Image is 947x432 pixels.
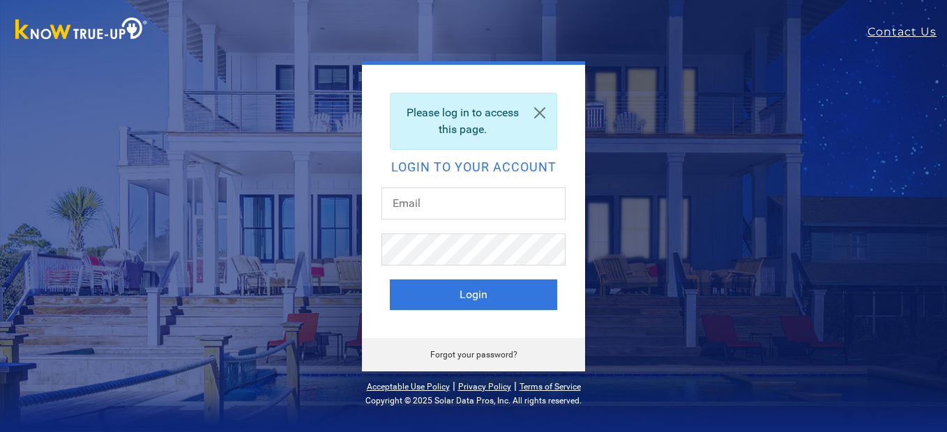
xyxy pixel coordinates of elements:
a: Forgot your password? [430,350,517,360]
div: Please log in to access this page. [390,93,557,150]
span: | [453,379,455,392]
a: Close [523,93,556,132]
span: | [514,379,517,392]
a: Acceptable Use Policy [367,382,450,392]
a: Contact Us [868,24,947,40]
a: Privacy Policy [458,382,511,392]
img: Know True-Up [8,15,155,46]
a: Terms of Service [520,382,581,392]
input: Email [381,187,566,219]
h2: Login to your account [390,161,557,173]
button: Login [390,279,557,310]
